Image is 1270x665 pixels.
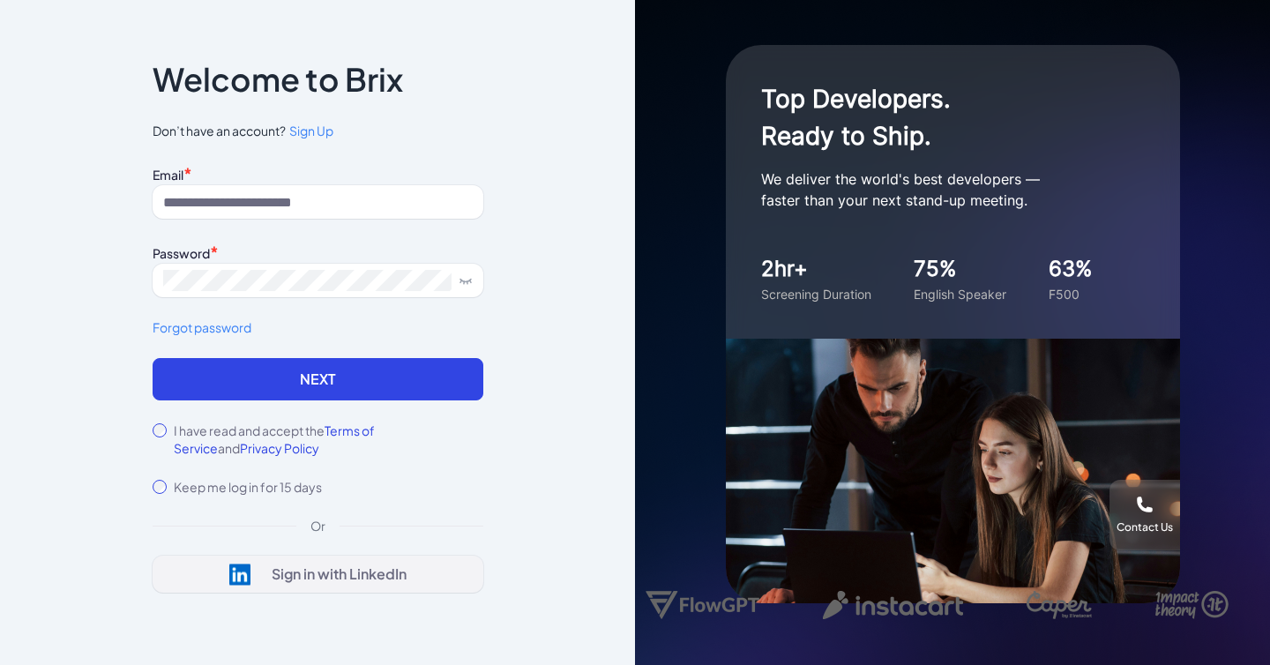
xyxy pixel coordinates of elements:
[153,245,210,261] label: Password
[761,285,871,303] div: Screening Duration
[153,122,483,140] span: Don’t have an account?
[153,358,483,400] button: Next
[272,565,407,583] div: Sign in with LinkedIn
[296,517,340,534] div: Or
[289,123,333,138] span: Sign Up
[153,65,403,93] p: Welcome to Brix
[153,556,483,593] button: Sign in with LinkedIn
[914,253,1006,285] div: 75%
[174,478,322,496] label: Keep me log in for 15 days
[761,253,871,285] div: 2hr+
[1117,520,1173,534] div: Contact Us
[1109,480,1180,550] button: Contact Us
[761,80,1114,154] h1: Top Developers. Ready to Ship.
[153,167,183,183] label: Email
[914,285,1006,303] div: English Speaker
[1049,285,1093,303] div: F500
[153,318,483,337] a: Forgot password
[1049,253,1093,285] div: 63%
[286,122,333,140] a: Sign Up
[174,422,483,457] label: I have read and accept the and
[761,168,1114,211] p: We deliver the world's best developers — faster than your next stand-up meeting.
[240,440,319,456] span: Privacy Policy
